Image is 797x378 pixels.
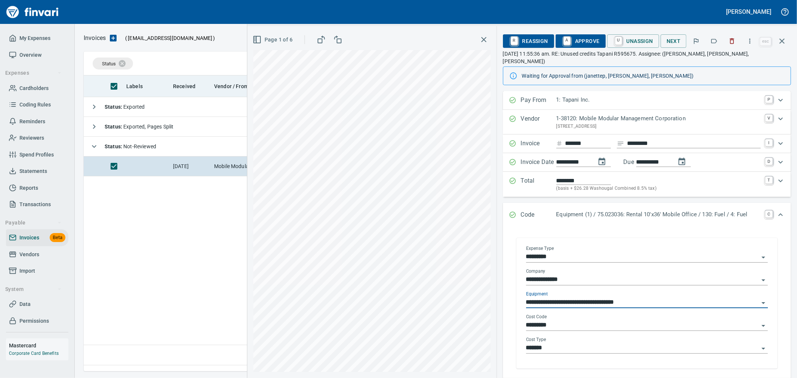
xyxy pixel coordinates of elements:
span: Labels [126,82,152,91]
label: Equipment [526,292,548,297]
span: Reports [19,183,38,193]
div: Expand [503,153,791,172]
span: Permissions [19,316,49,326]
div: Expand [503,172,791,197]
button: AApprove [556,34,606,48]
a: D [765,158,773,165]
span: System [5,285,62,294]
span: Approve [562,35,600,47]
a: My Expenses [6,30,68,47]
p: Vendor [521,114,556,130]
p: (basis + $26.28 Washougal Combined 8.5% tax) [556,185,761,192]
span: Labels [126,82,143,91]
div: Expand [503,91,791,110]
span: Exported, Pages Split [105,124,173,130]
span: [EMAIL_ADDRESS][DOMAIN_NAME] [127,34,213,42]
span: Transactions [19,200,51,209]
button: Flag [688,33,704,49]
span: Not-Reviewed [105,143,156,149]
button: UUnassign [607,34,659,48]
button: [PERSON_NAME] [725,6,773,18]
span: Vendor / From [214,82,258,91]
button: Open [758,320,769,331]
button: Expenses [2,66,65,80]
td: Mobile Modular Management Corporation (1-38120) [211,157,286,176]
span: Statements [19,167,47,176]
button: Open [758,343,769,354]
span: Received [173,82,195,91]
a: I [765,139,773,146]
button: Next [661,34,687,48]
div: Waiting for Approval from (janettep, [PERSON_NAME], [PERSON_NAME]) [522,69,785,83]
button: Payable [2,216,65,230]
span: Payable [5,218,62,227]
a: U [615,37,622,45]
td: [DATE] [170,157,211,176]
nav: breadcrumb [84,34,106,43]
a: C [765,210,773,218]
a: Spend Profiles [6,146,68,163]
strong: Status : [105,104,123,110]
p: Pay From [521,96,556,105]
p: Total [521,176,556,192]
span: Reviewers [19,133,44,143]
label: Cost Code [526,315,547,319]
span: My Expenses [19,34,50,43]
button: More [742,33,758,49]
div: Expand [503,110,791,134]
a: InvoicesBeta [6,229,68,246]
span: Invoices [19,233,39,242]
span: Vendors [19,250,39,259]
button: Open [758,298,769,308]
button: Upload an Invoice [106,34,121,43]
a: Statements [6,163,68,180]
label: Company [526,269,546,274]
p: Invoice [521,139,556,149]
button: change date [593,153,611,171]
a: A [563,37,571,45]
button: System [2,282,65,296]
a: Data [6,296,68,313]
a: esc [760,37,771,46]
span: Vendor / From [214,82,248,91]
svg: Invoice number [556,139,562,148]
span: Coding Rules [19,100,51,109]
span: Data [19,300,31,309]
span: Next [667,37,681,46]
span: Overview [19,50,41,60]
span: Page 1 of 6 [254,35,293,44]
span: Exported [105,104,145,110]
span: Status [102,61,116,66]
span: Unassign [613,35,653,47]
span: Reassign [509,35,548,47]
button: RReassign [503,34,554,48]
span: Spend Profiles [19,150,54,159]
a: Vendors [6,246,68,263]
span: Received [173,82,205,91]
div: Status [93,58,133,69]
a: Reviewers [6,130,68,146]
a: Corporate Card Benefits [9,351,59,356]
h5: [PERSON_NAME] [726,8,771,16]
strong: Status : [105,124,123,130]
label: Expense Type [526,247,554,251]
p: Equipment (1) / 75.023036: Rental 10'x36' Mobile Office / 130: Fuel / 4: Fuel [556,210,761,219]
span: Import [19,266,35,276]
a: P [765,96,773,103]
img: Finvari [4,3,61,21]
button: Open [758,275,769,285]
p: [STREET_ADDRESS] [556,123,761,130]
svg: Invoice description [617,140,624,147]
span: Reminders [19,117,45,126]
p: [DATE] 11:55:36 am. RE: Unused credits Tapani R595675. Assignee: ([PERSON_NAME], [PERSON_NAME], [... [503,50,791,65]
p: Code [521,210,556,220]
a: Permissions [6,313,68,329]
p: Due [624,158,659,167]
a: V [765,114,773,122]
p: 1-38120: Mobile Modular Management Corporation [556,114,761,123]
a: Coding Rules [6,96,68,113]
p: ( ) [121,34,215,42]
a: R [511,37,518,45]
span: Expenses [5,68,62,78]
